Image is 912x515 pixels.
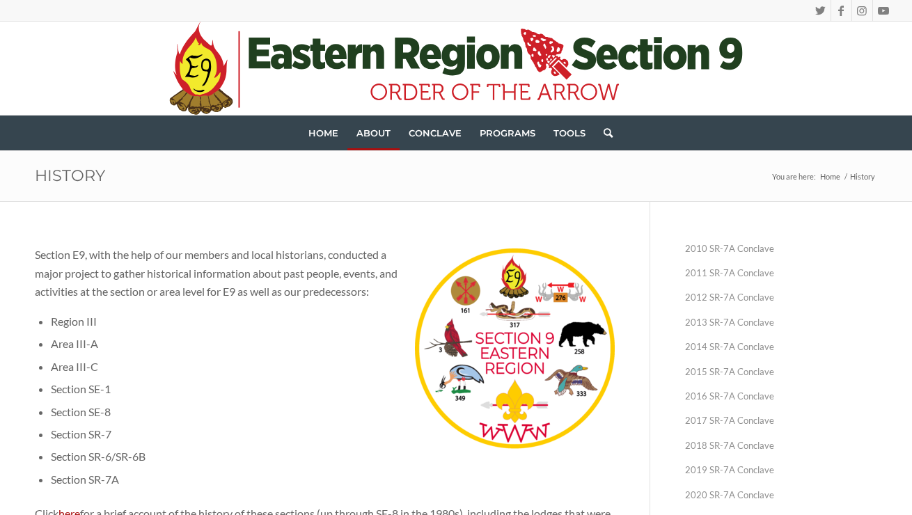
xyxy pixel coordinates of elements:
[685,261,877,285] a: 2011 SR-7A Conclave
[409,127,462,138] span: Conclave
[35,246,615,301] p: Section E9, with the help of our members and local historians, conducted a major project to gathe...
[480,127,535,138] span: Programs
[51,423,615,445] li: Section SR-7
[51,401,615,423] li: Section SE-8
[400,116,471,150] a: Conclave
[818,171,842,182] a: Home
[51,468,615,491] li: Section SR-7A
[347,116,400,150] a: About
[848,171,877,182] span: History
[685,237,877,261] a: 2010 SR-7A Conclave
[685,310,877,335] a: 2013 SR-7A Conclave
[685,335,877,359] a: 2014 SR-7A Conclave
[685,458,877,482] a: 2019 SR-7A Conclave
[356,127,391,138] span: About
[772,172,816,181] span: You are here:
[820,172,840,181] span: Home
[685,483,877,507] a: 2020 SR-7A Conclave
[51,333,615,355] li: Area III-A
[471,116,544,150] a: Programs
[51,310,615,333] li: Region III
[35,166,105,185] a: History
[299,116,347,150] a: Home
[685,434,877,458] a: 2018 SR-7A Conclave
[685,285,877,310] a: 2012 SR-7A Conclave
[595,116,613,150] a: Search
[842,171,848,182] span: /
[544,116,595,150] a: Tools
[51,378,615,400] li: Section SE-1
[685,409,877,433] a: 2017 SR-7A Conclave
[51,445,615,468] li: Section SR-6/SR-6B
[685,384,877,409] a: 2016 SR-7A Conclave
[308,127,338,138] span: Home
[51,356,615,378] li: Area III-C
[553,127,585,138] span: Tools
[685,360,877,384] a: 2015 SR-7A Conclave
